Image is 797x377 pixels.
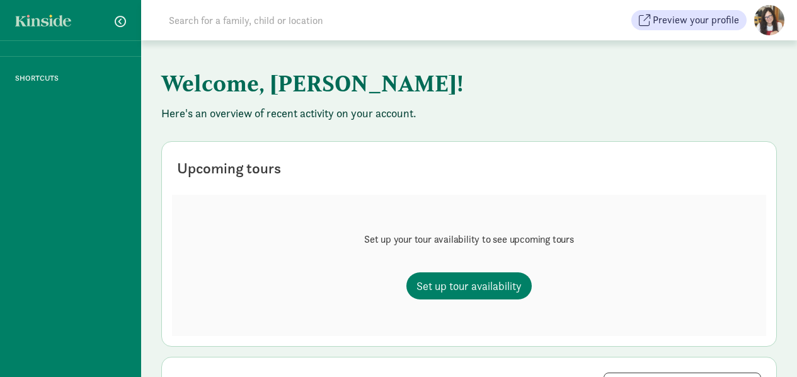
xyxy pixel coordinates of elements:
[653,13,739,28] span: Preview your profile
[416,277,522,294] span: Set up tour availability
[161,61,777,106] h1: Welcome, [PERSON_NAME]!
[161,106,777,121] p: Here's an overview of recent activity on your account.
[161,8,515,33] input: Search for a family, child or location
[364,232,574,247] p: Set up your tour availability to see upcoming tours
[631,10,747,30] button: Preview your profile
[406,272,532,299] a: Set up tour availability
[177,157,281,180] div: Upcoming tours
